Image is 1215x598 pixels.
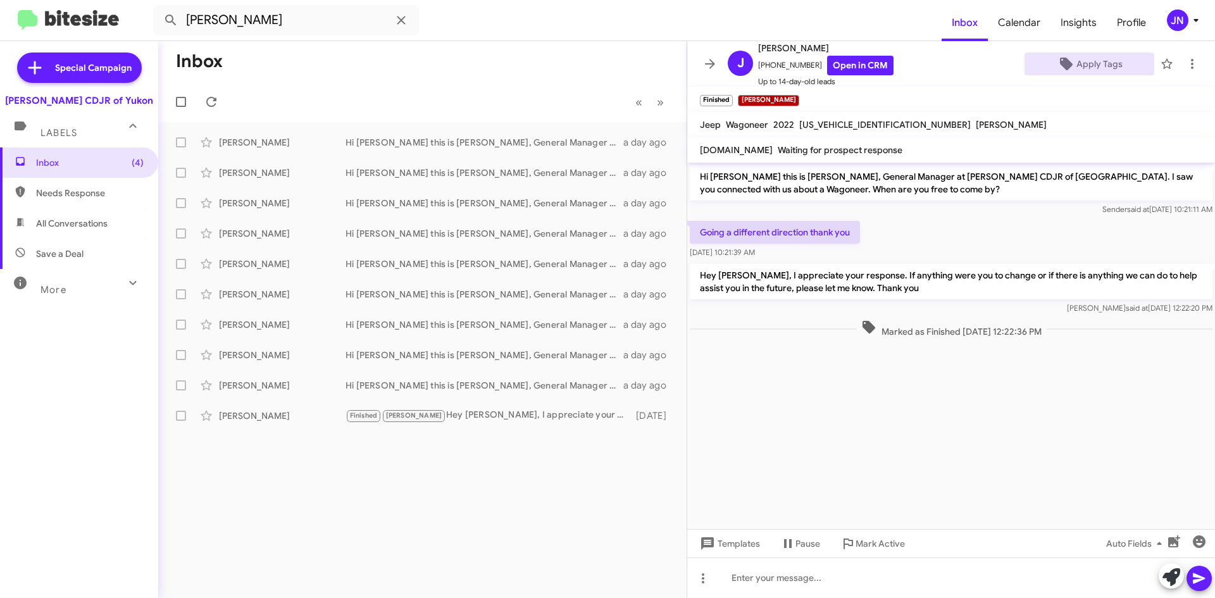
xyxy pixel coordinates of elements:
span: » [657,94,664,110]
span: All Conversations [36,217,108,230]
button: Apply Tags [1025,53,1154,75]
p: Hey [PERSON_NAME], I appreciate your response. If anything were you to change or if there is anyt... [690,264,1212,299]
div: Hi [PERSON_NAME] this is [PERSON_NAME], General Manager at [PERSON_NAME] CDJR of [GEOGRAPHIC_DATA... [346,258,623,270]
div: Hi [PERSON_NAME] this is [PERSON_NAME], General Manager at [PERSON_NAME] CDJR of [GEOGRAPHIC_DATA... [346,379,623,392]
span: [DATE] 10:21:39 AM [690,247,755,257]
button: Previous [628,89,650,115]
span: Waiting for prospect response [778,144,902,156]
span: Special Campaign [55,61,132,74]
span: [DOMAIN_NAME] [700,144,773,156]
a: Inbox [942,4,988,41]
span: [PERSON_NAME] [758,40,894,56]
div: a day ago [623,136,676,149]
span: [PERSON_NAME] [976,119,1047,130]
span: [US_VEHICLE_IDENTIFICATION_NUMBER] [799,119,971,130]
small: Finished [700,95,733,106]
div: [PERSON_NAME] [219,227,346,240]
span: [PERSON_NAME] [386,411,442,420]
nav: Page navigation example [628,89,671,115]
p: Going a different direction thank you [690,221,860,244]
div: a day ago [623,288,676,301]
div: [DATE] [630,409,676,422]
div: Hi [PERSON_NAME] this is [PERSON_NAME], General Manager at [PERSON_NAME] CDJR of [GEOGRAPHIC_DATA... [346,136,623,149]
span: Needs Response [36,187,144,199]
button: JN [1156,9,1201,31]
span: Labels [40,127,77,139]
a: Special Campaign [17,53,142,83]
button: Pause [770,532,830,555]
button: Mark Active [830,532,915,555]
span: Wagoneer [726,119,768,130]
div: [PERSON_NAME] [219,409,346,422]
div: Hi [PERSON_NAME] this is [PERSON_NAME], General Manager at [PERSON_NAME] CDJR of [GEOGRAPHIC_DATA... [346,349,623,361]
small: [PERSON_NAME] [738,95,799,106]
div: [PERSON_NAME] CDJR of Yukon [5,94,153,107]
div: Hey [PERSON_NAME], I appreciate your response. If anything were you to change or if there is anyt... [346,408,630,423]
div: Hi [PERSON_NAME] this is [PERSON_NAME], General Manager at [PERSON_NAME] CDJR of [GEOGRAPHIC_DATA... [346,318,623,331]
span: Finished [350,411,378,420]
button: Next [649,89,671,115]
h1: Inbox [176,51,223,72]
div: a day ago [623,258,676,270]
span: Save a Deal [36,247,84,260]
span: (4) [132,156,144,169]
span: said at [1126,303,1148,313]
span: [PERSON_NAME] [DATE] 12:22:20 PM [1067,303,1212,313]
a: Insights [1050,4,1107,41]
span: said at [1127,204,1149,214]
span: Jeep [700,119,721,130]
div: Hi [PERSON_NAME] this is [PERSON_NAME], General Manager at [PERSON_NAME] CDJR of [GEOGRAPHIC_DATA... [346,288,623,301]
div: [PERSON_NAME] [219,136,346,149]
div: Hi [PERSON_NAME] this is [PERSON_NAME], General Manager at [PERSON_NAME] CDJR of [GEOGRAPHIC_DATA... [346,227,623,240]
div: [PERSON_NAME] [219,166,346,179]
a: Profile [1107,4,1156,41]
span: Sender [DATE] 10:21:11 AM [1102,204,1212,214]
div: [PERSON_NAME] [219,258,346,270]
div: a day ago [623,379,676,392]
span: 2022 [773,119,794,130]
div: [PERSON_NAME] [219,197,346,209]
a: Calendar [988,4,1050,41]
span: Auto Fields [1106,532,1167,555]
div: [PERSON_NAME] [219,379,346,392]
span: Mark Active [856,532,905,555]
span: Apply Tags [1076,53,1123,75]
span: « [635,94,642,110]
span: Up to 14-day-old leads [758,75,894,88]
p: Hi [PERSON_NAME] this is [PERSON_NAME], General Manager at [PERSON_NAME] CDJR of [GEOGRAPHIC_DATA... [690,165,1212,201]
input: Search [153,5,419,35]
button: Auto Fields [1096,532,1177,555]
span: Pause [795,532,820,555]
button: Templates [687,532,770,555]
div: [PERSON_NAME] [219,318,346,331]
div: JN [1167,9,1188,31]
span: Inbox [36,156,144,169]
div: a day ago [623,227,676,240]
div: [PERSON_NAME] [219,288,346,301]
a: Open in CRM [827,56,894,75]
span: Templates [697,532,760,555]
span: More [40,284,66,296]
div: [PERSON_NAME] [219,349,346,361]
span: J [737,53,744,73]
div: a day ago [623,197,676,209]
div: Hi [PERSON_NAME] this is [PERSON_NAME], General Manager at [PERSON_NAME] CDJR of [GEOGRAPHIC_DATA... [346,197,623,209]
div: a day ago [623,318,676,331]
span: Marked as Finished [DATE] 12:22:36 PM [856,320,1047,338]
span: [PHONE_NUMBER] [758,56,894,75]
div: Hi [PERSON_NAME] this is [PERSON_NAME], General Manager at [PERSON_NAME] CDJR of [GEOGRAPHIC_DATA... [346,166,623,179]
div: a day ago [623,349,676,361]
div: a day ago [623,166,676,179]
